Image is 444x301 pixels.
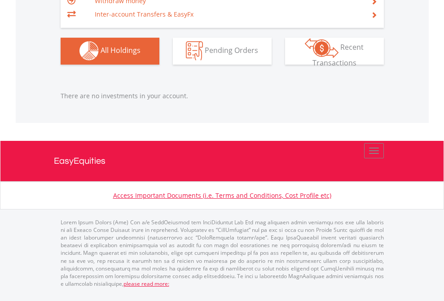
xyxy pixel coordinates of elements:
[95,8,360,21] td: Inter-account Transfers & EasyFx
[54,141,391,181] a: EasyEquities
[305,38,338,58] img: transactions-zar-wht.png
[173,38,272,65] button: Pending Orders
[186,41,203,61] img: pending_instructions-wht.png
[123,280,169,288] a: please read more:
[285,38,384,65] button: Recent Transactions
[61,92,384,100] p: There are no investments in your account.
[61,38,159,65] button: All Holdings
[113,191,331,200] a: Access Important Documents (i.e. Terms and Conditions, Cost Profile etc)
[205,45,258,55] span: Pending Orders
[312,42,364,68] span: Recent Transactions
[101,45,141,55] span: All Holdings
[79,41,99,61] img: holdings-wht.png
[61,218,384,288] p: Lorem Ipsum Dolors (Ame) Con a/e SeddOeiusmod tem InciDiduntut Lab Etd mag aliquaen admin veniamq...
